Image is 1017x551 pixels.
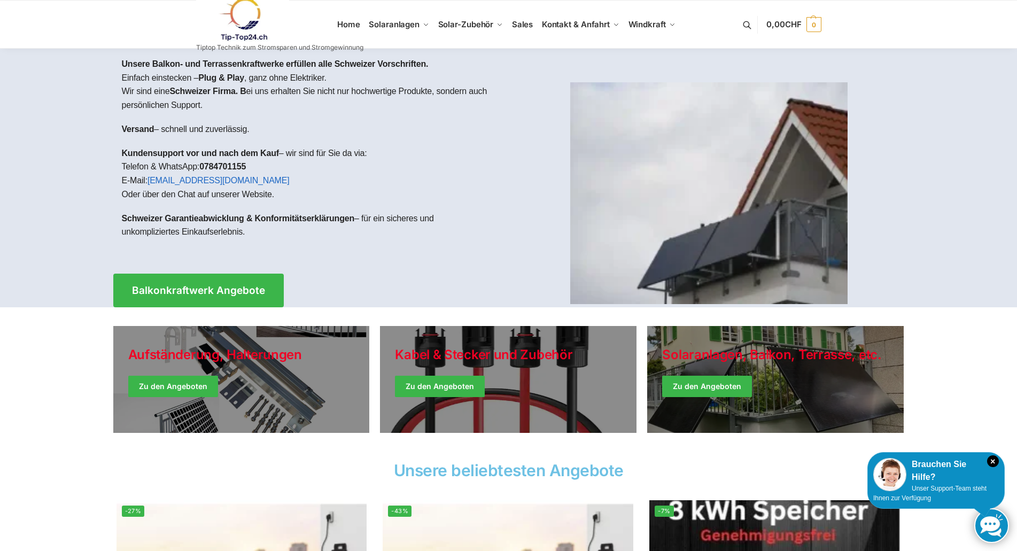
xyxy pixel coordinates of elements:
[147,176,290,185] a: [EMAIL_ADDRESS][DOMAIN_NAME]
[122,146,500,201] p: – wir sind für Sie da via: Telefon & WhatsApp: E-Mail: Oder über den Chat auf unserer Website.
[537,1,624,49] a: Kontakt & Anfahrt
[647,326,904,433] a: Winter Jackets
[766,19,801,29] span: 0,00
[169,87,246,96] strong: Schweizer Firma. B
[132,285,265,296] span: Balkonkraftwerk Angebote
[122,122,500,136] p: – schnell und zuverlässig.
[542,19,610,29] span: Kontakt & Anfahrt
[624,1,680,49] a: Windkraft
[122,212,500,239] p: – für ein sicheres und unkompliziertes Einkaufserlebnis.
[113,49,509,258] div: Einfach einstecken – , ganz ohne Elektriker.
[113,326,370,433] a: Holiday Style
[122,149,279,158] strong: Kundensupport vor und nach dem Kauf
[570,82,848,304] img: Home 1
[507,1,537,49] a: Sales
[364,1,433,49] a: Solaranlagen
[369,19,420,29] span: Solaranlagen
[198,73,244,82] strong: Plug & Play
[380,326,636,433] a: Holiday Style
[113,274,284,307] a: Balkonkraftwerk Angebote
[433,1,507,49] a: Solar-Zubehör
[122,59,429,68] strong: Unsere Balkon- und Terrassenkraftwerke erfüllen alle Schweizer Vorschriften.
[122,84,500,112] p: Wir sind eine ei uns erhalten Sie nicht nur hochwertige Produkte, sondern auch persönlichen Support.
[785,19,802,29] span: CHF
[122,214,355,223] strong: Schweizer Garantieabwicklung & Konformitätserklärungen
[438,19,494,29] span: Solar-Zubehör
[196,44,363,51] p: Tiptop Technik zum Stromsparen und Stromgewinnung
[806,17,821,32] span: 0
[199,162,246,171] strong: 0784701155
[873,458,999,484] div: Brauchen Sie Hilfe?
[873,458,906,491] img: Customer service
[766,9,821,41] a: 0,00CHF 0
[113,462,904,478] h2: Unsere beliebtesten Angebote
[122,125,154,134] strong: Versand
[628,19,666,29] span: Windkraft
[873,485,987,502] span: Unser Support-Team steht Ihnen zur Verfügung
[512,19,533,29] span: Sales
[987,455,999,467] i: Schließen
